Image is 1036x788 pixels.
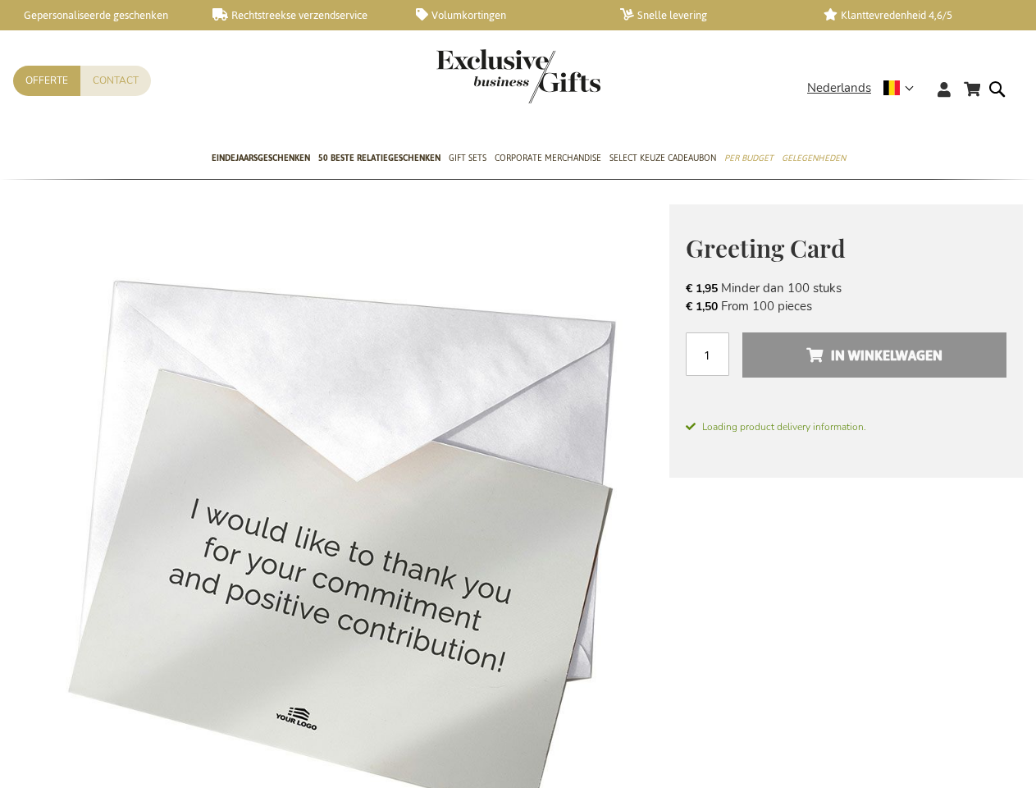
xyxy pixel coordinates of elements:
[686,332,729,376] input: Aantal
[495,149,601,167] span: Corporate Merchandise
[449,149,486,167] span: Gift Sets
[416,8,594,22] a: Volumkortingen
[620,8,798,22] a: Snelle levering
[686,299,718,314] span: € 1,50
[724,139,774,180] a: Per Budget
[436,49,518,103] a: store logo
[212,139,310,180] a: Eindejaarsgeschenken
[686,419,1006,434] span: Loading product delivery information.
[212,8,390,22] a: Rechtstreekse verzendservice
[686,231,846,264] span: Greeting Card
[724,149,774,167] span: Per Budget
[318,139,440,180] a: 50 beste relatiegeschenken
[824,8,1002,22] a: Klanttevredenheid 4,6/5
[449,139,486,180] a: Gift Sets
[495,139,601,180] a: Corporate Merchandise
[212,149,310,167] span: Eindejaarsgeschenken
[807,79,871,98] span: Nederlands
[782,139,846,180] a: Gelegenheden
[686,281,718,296] span: € 1,95
[686,279,1006,297] li: Minder dan 100 stuks
[8,8,186,22] a: Gepersonaliseerde geschenken
[80,66,151,96] a: Contact
[686,297,1006,315] li: From 100 pieces
[609,139,716,180] a: Select Keuze Cadeaubon
[609,149,716,167] span: Select Keuze Cadeaubon
[13,66,80,96] a: Offerte
[318,149,440,167] span: 50 beste relatiegeschenken
[436,49,600,103] img: Exclusive Business gifts logo
[782,149,846,167] span: Gelegenheden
